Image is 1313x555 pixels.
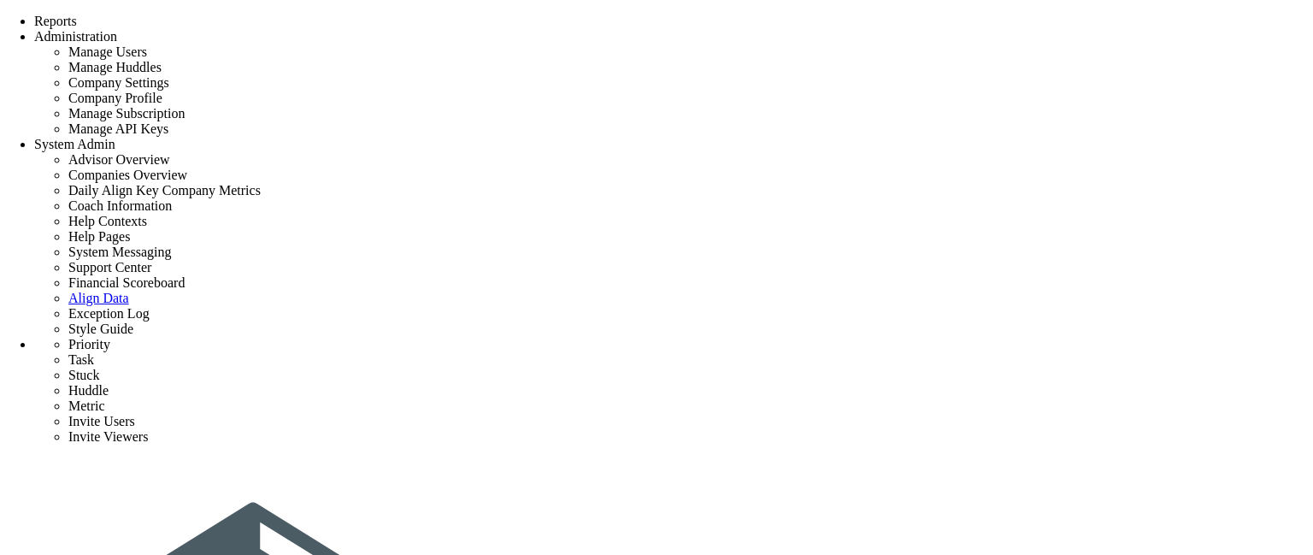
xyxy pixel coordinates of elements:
[68,44,147,59] span: Manage Users
[68,60,162,74] span: Manage Huddles
[68,337,110,351] span: Priority
[68,229,130,244] span: Help Pages
[68,414,135,428] span: Invite Users
[68,399,105,413] span: Metric
[68,306,150,321] span: Exception Log
[68,322,133,336] span: Style Guide
[68,352,94,367] span: Task
[68,260,151,275] span: Support Center
[68,383,109,398] span: Huddle
[68,91,162,105] span: Company Profile
[68,245,171,259] span: System Messaging
[34,29,117,44] span: Administration
[68,183,261,198] span: Daily Align Key Company Metrics
[68,429,148,444] span: Invite Viewers
[68,198,172,213] span: Coach Information
[68,368,99,382] span: Stuck
[68,75,169,90] span: Company Settings
[68,275,185,290] span: Financial Scoreboard
[68,152,170,167] span: Advisor Overview
[68,106,185,121] span: Manage Subscription
[34,14,77,28] span: Reports
[68,168,187,182] span: Companies Overview
[34,137,115,151] span: System Admin
[68,214,147,228] span: Help Contexts
[68,291,129,305] a: Align Data
[68,121,168,136] span: Manage API Keys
